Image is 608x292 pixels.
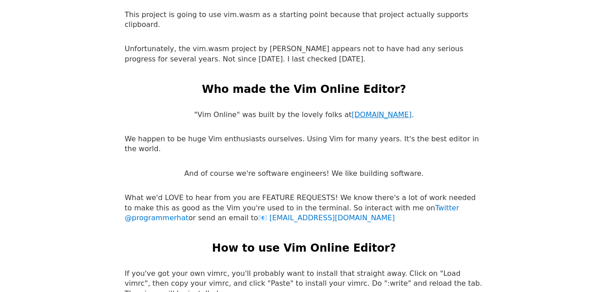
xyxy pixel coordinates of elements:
a: [EMAIL_ADDRESS][DOMAIN_NAME] [258,214,395,222]
h2: How to use Vim Online Editor? [212,241,396,256]
p: What we'd LOVE to hear from you are FEATURE REQUESTS! We know there's a lot of work needed to mak... [125,193,483,223]
p: "Vim Online" was built by the lovely folks at . [194,110,414,120]
p: This project is going to use vim.wasm as a starting point because that project actually supports ... [125,10,483,30]
h2: Who made the Vim Online Editor? [202,82,406,97]
a: [DOMAIN_NAME] [352,110,412,119]
p: We happen to be huge Vim enthusiasts ourselves. Using Vim for many years. It's the best editor in... [125,134,483,154]
p: Unfortunately, the vim.wasm project by [PERSON_NAME] appears not to have had any serious progress... [125,44,483,64]
p: And of course we're software engineers! We like building software. [184,169,424,179]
